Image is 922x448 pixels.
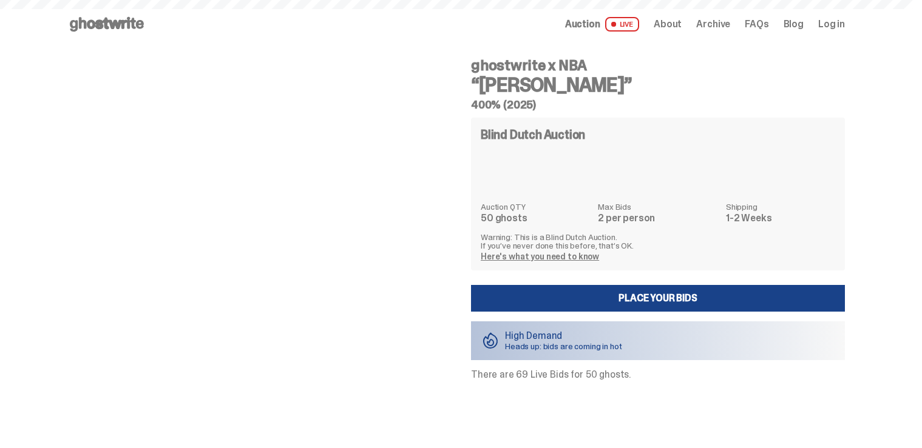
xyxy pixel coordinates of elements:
a: Archive [696,19,730,29]
dt: Shipping [726,202,835,211]
dd: 50 ghosts [481,213,591,223]
h4: ghostwrite x NBA [471,58,845,73]
a: Log in [818,19,845,29]
p: There are 69 Live Bids for 50 ghosts. [471,370,845,379]
h3: “[PERSON_NAME]” [471,75,845,95]
p: Heads up: bids are coming in hot [505,342,622,350]
a: Blog [784,19,804,29]
p: Warning: This is a Blind Dutch Auction. If you’ve never done this before, that’s OK. [481,233,835,250]
a: Place your Bids [471,285,845,312]
a: About [654,19,682,29]
dt: Auction QTY [481,202,591,211]
a: FAQs [745,19,768,29]
dd: 2 per person [598,213,719,223]
dt: Max Bids [598,202,719,211]
h5: 400% (2025) [471,99,845,110]
span: Auction [565,19,600,29]
dd: 1-2 Weeks [726,213,835,223]
p: High Demand [505,331,622,341]
a: Auction LIVE [565,17,639,32]
span: LIVE [605,17,640,32]
a: Here's what you need to know [481,251,599,262]
h4: Blind Dutch Auction [481,129,585,141]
